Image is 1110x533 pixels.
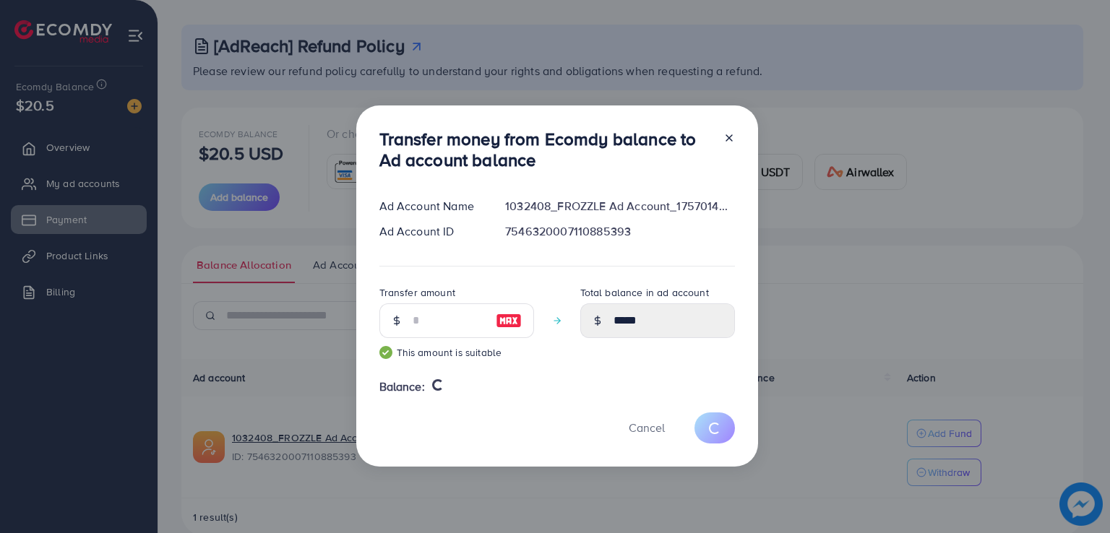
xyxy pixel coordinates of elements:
span: Cancel [629,420,665,435]
small: This amount is suitable [379,345,534,360]
label: Transfer amount [379,285,455,300]
img: guide [379,346,392,359]
div: 1032408_FROZZLE Ad Account_1757014627030 [494,198,746,214]
div: Ad Account Name [368,198,494,214]
button: Cancel [611,412,683,443]
h3: Transfer money from Ecomdy balance to Ad account balance [379,129,712,170]
span: Balance: [379,378,425,395]
div: Ad Account ID [368,223,494,240]
div: 7546320007110885393 [494,223,746,240]
label: Total balance in ad account [580,285,709,300]
img: image [496,312,522,329]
